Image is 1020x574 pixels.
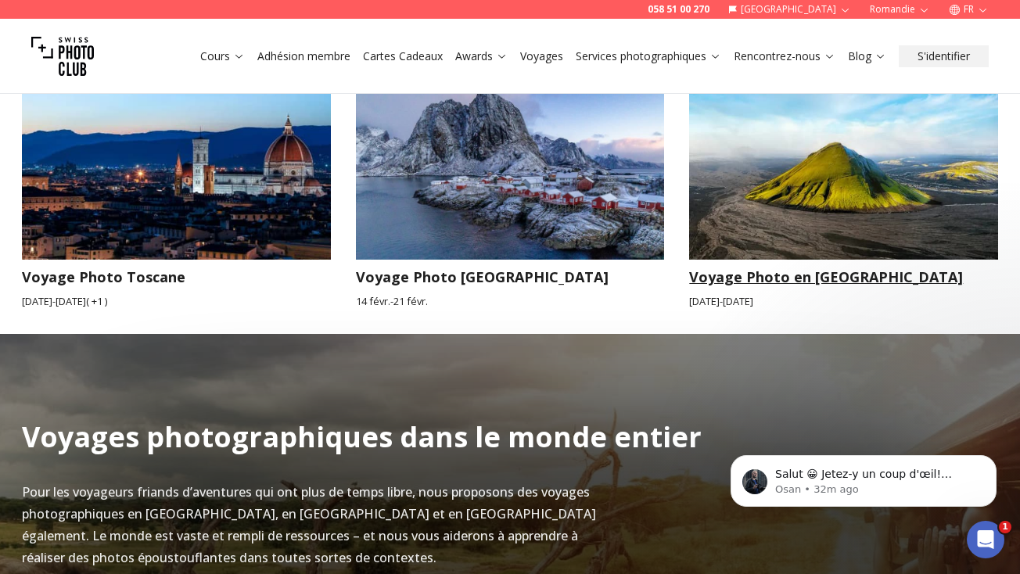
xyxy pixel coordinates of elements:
[520,48,563,64] a: Voyages
[449,45,514,67] button: Awards
[257,48,350,64] a: Adhésion membre
[340,77,680,268] img: Voyage Photo Îles Lofoten
[194,45,251,67] button: Cours
[689,266,998,288] h3: Voyage Photo en [GEOGRAPHIC_DATA]
[356,86,665,309] a: Voyage Photo Îles LofotenVoyage Photo [GEOGRAPHIC_DATA]14 févr.-21 févr.
[22,422,702,453] h2: Voyages photographiques dans le monde entier
[455,48,508,64] a: Awards
[689,294,998,309] small: [DATE] - [DATE]
[848,48,886,64] a: Blog
[251,45,357,67] button: Adhésion membre
[734,48,835,64] a: Rencontrez-nous
[576,48,721,64] a: Services photographiques
[22,86,331,309] a: Voyage Photo ToscaneVoyage Photo Toscane[DATE]-[DATE]( +1 )
[356,266,665,288] h3: Voyage Photo [GEOGRAPHIC_DATA]
[899,45,989,67] button: S'identifier
[689,86,998,260] img: Voyage Photo en Islande
[842,45,892,67] button: Blog
[967,521,1004,558] iframe: Intercom live chat
[6,77,346,268] img: Voyage Photo Toscane
[356,294,665,309] small: 14 févr. - 21 févr.
[689,86,998,309] a: Voyage Photo en IslandeVoyage Photo en [GEOGRAPHIC_DATA][DATE]-[DATE]
[363,48,443,64] a: Cartes Cadeaux
[22,294,331,309] small: [DATE] - [DATE] ( + 1 )
[727,45,842,67] button: Rencontrez-nous
[22,481,623,569] p: Pour les voyageurs friands d’aventures qui ont plus de temps libre, nous proposons des voyages ph...
[200,48,245,64] a: Cours
[31,25,94,88] img: Swiss photo club
[357,45,449,67] button: Cartes Cadeaux
[569,45,727,67] button: Services photographiques
[707,422,1020,532] iframe: Intercom notifications message
[22,266,331,288] h3: Voyage Photo Toscane
[648,3,709,16] a: 058 51 00 270
[999,521,1011,533] span: 1
[514,45,569,67] button: Voyages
